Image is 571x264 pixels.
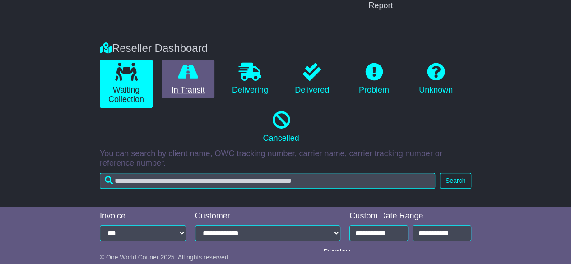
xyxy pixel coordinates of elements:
a: Cancelled [100,108,462,147]
a: Delivering [223,60,276,98]
a: Waiting Collection [100,60,153,108]
div: Reseller Dashboard [95,42,476,55]
span: © One World Courier 2025. All rights reserved. [100,254,230,261]
a: Delivered [285,60,338,98]
a: In Transit [162,60,214,98]
a: Problem [348,60,400,98]
button: Search [440,173,471,189]
div: Invoice [100,211,186,221]
p: You can search by client name, OWC tracking number, carrier name, carrier tracking number or refe... [100,149,471,168]
div: Display [323,248,471,258]
div: Customer [195,211,341,221]
div: Custom Date Range [349,211,471,221]
a: Unknown [409,60,462,98]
